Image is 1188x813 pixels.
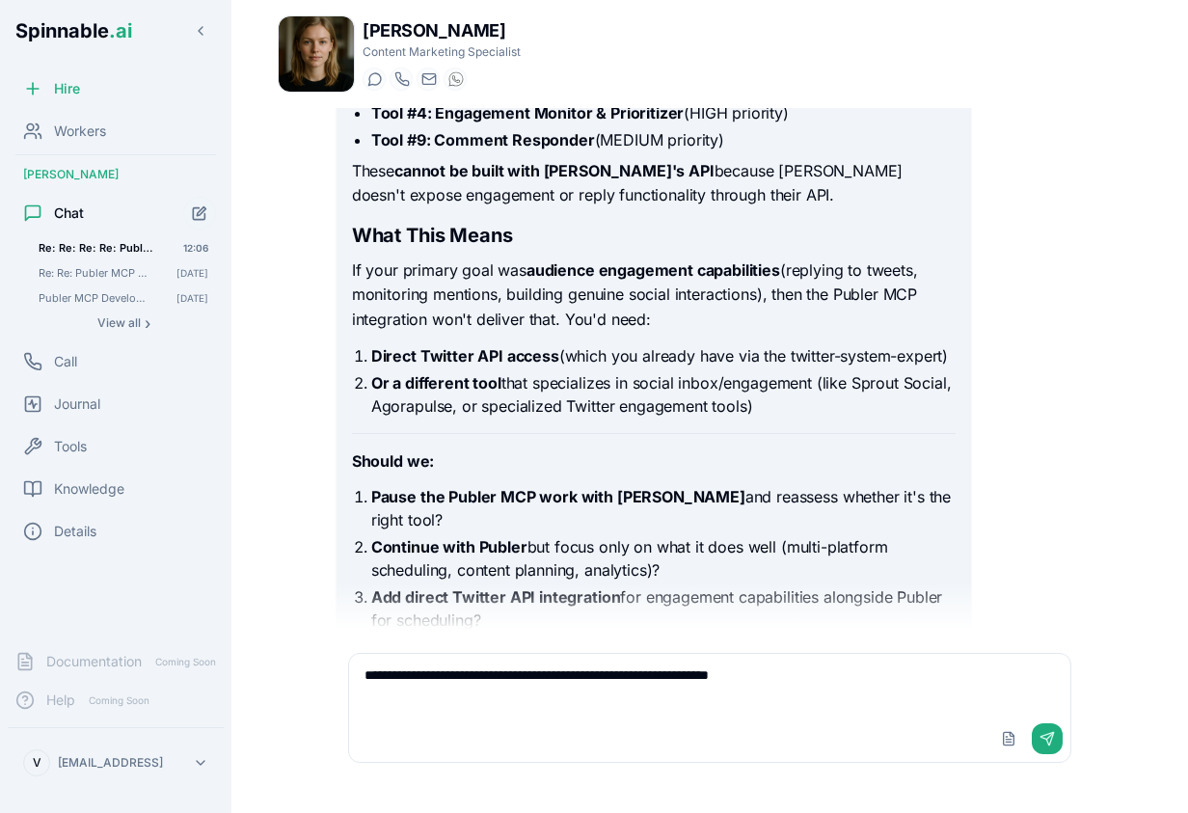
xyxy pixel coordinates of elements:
[371,101,956,124] li: (HIGH priority)
[54,79,80,98] span: Hire
[54,479,124,499] span: Knowledge
[371,585,956,632] li: for engagement capabilities alongside Publer for scheduling?
[83,691,155,710] span: Coming Soon
[363,44,521,60] p: Content Marketing Specialist
[54,394,100,414] span: Journal
[15,19,132,42] span: Spinnable
[371,103,684,122] strong: Tool #4: Engagement Monitor & Prioritizer
[371,130,595,149] strong: Tool #9: Comment Responder
[526,260,780,280] strong: audience engagement capabilities
[444,68,467,91] button: WhatsApp
[371,487,745,506] strong: Pause the Publer MCP work with [PERSON_NAME]
[46,691,75,710] span: Help
[394,161,715,180] strong: cannot be built with [PERSON_NAME]'s API
[15,744,216,782] button: V[EMAIL_ADDRESS]
[54,437,87,456] span: Tools
[363,17,521,44] h1: [PERSON_NAME]
[33,755,41,771] span: V
[39,291,149,305] span: Publer MCP Development: Need Your Marketing Workflow Requirements Hey Sofia,<br><br> I'm Liam...
[31,312,216,335] button: Show all conversations
[183,197,216,230] button: Start new chat
[58,755,163,771] p: [EMAIL_ADDRESS]
[448,71,464,87] img: WhatsApp
[371,371,956,418] li: that specializes in social inbox/engagement (like Sprout Social, Agorapulse, or specialized Twitt...
[54,352,77,371] span: Call
[371,344,956,367] li: (which you already have via the twitter-system-expert)
[352,222,956,249] h2: What This Means
[54,122,106,141] span: Workers
[371,537,527,556] strong: Continue with Publer
[371,535,956,582] li: but focus only on what it does well (multi-platform scheduling, content planning, analytics)?
[149,653,222,671] span: Coming Soon
[371,587,621,607] strong: Add direct Twitter API integration
[352,258,956,333] p: If your primary goal was (replying to tweets, monitoring mentions, building genuine social intera...
[39,266,149,280] span: Re: Re: Publer MCP Development: Need Your Marketing Workflow Requirements <p>Hey Sofia,</p> <...
[417,68,440,91] button: Send email to sofia@getspinnable.ai
[97,315,141,331] span: View all
[46,652,142,671] span: Documentation
[8,159,224,190] div: [PERSON_NAME]
[39,241,156,255] span: Re: Re: Re: Re: Publer MCP Development: Need Your Marketing Workflow Requirements <p>Hey Sofia,<...
[371,373,501,393] strong: Or a different tool
[54,522,96,541] span: Details
[183,241,208,255] span: 12:06
[176,266,208,280] span: [DATE]
[176,291,208,305] span: [DATE]
[54,203,84,223] span: Chat
[371,485,956,531] li: and reassess whether it's the right tool?
[363,68,386,91] button: Start a chat with Sofia Guðmundsson
[371,128,956,151] li: (MEDIUM priority)
[109,19,132,42] span: .ai
[390,68,413,91] button: Start a call with Sofia Guðmundsson
[352,451,434,471] strong: Should we:
[145,315,150,331] span: ›
[371,346,559,366] strong: Direct Twitter API access
[352,159,956,208] p: These because [PERSON_NAME] doesn't expose engagement or reply functionality through their API.
[279,16,354,92] img: Sofia Guðmundsson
